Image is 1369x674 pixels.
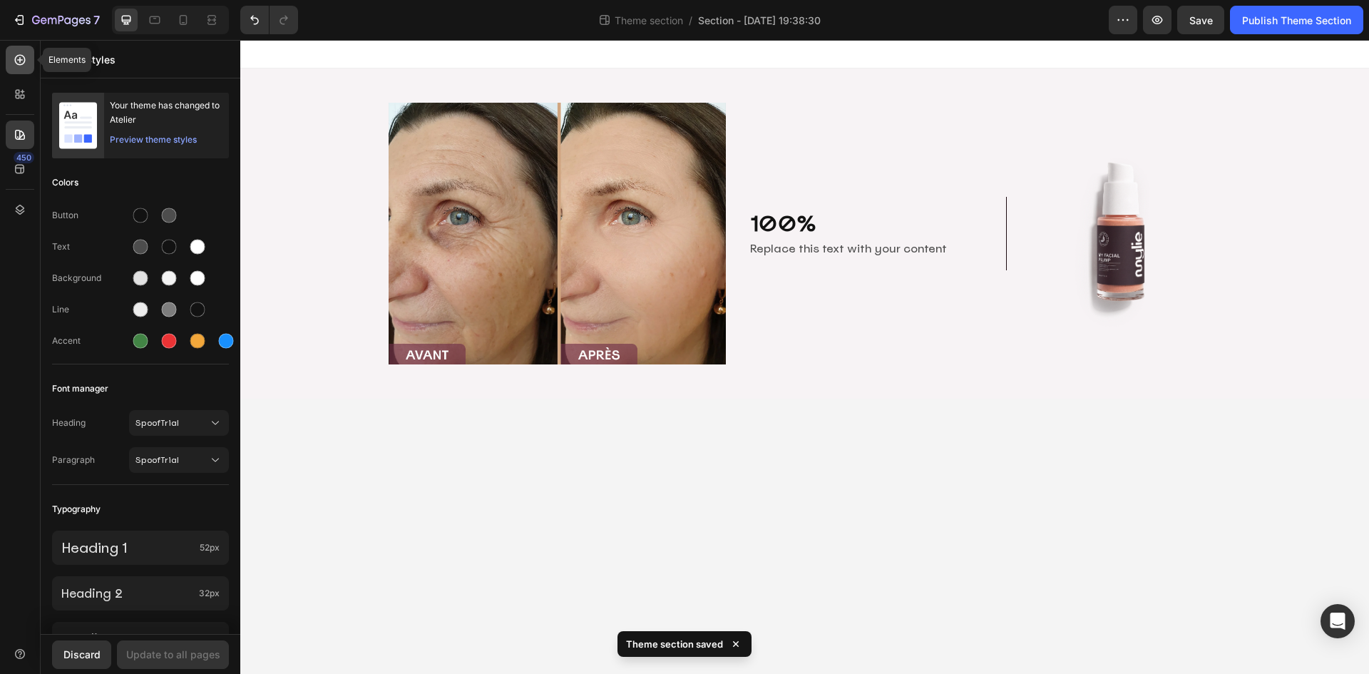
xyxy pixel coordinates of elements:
iframe: Design area [240,40,1369,674]
p: Heading 3 [61,630,195,647]
span: Paragraph [52,454,129,466]
p: Heading 2 [61,586,193,601]
p: Global Styles [52,52,229,67]
p: 7 [93,11,100,29]
div: Text [52,240,129,253]
p: Heading 1 [61,538,194,557]
div: Line [52,303,129,316]
p: Theme section saved [626,637,723,651]
h2: Rich Text Editor. Editing area: main [508,168,755,199]
button: Discard [52,640,111,669]
span: Heading [52,417,129,429]
span: Font manager [52,380,108,397]
button: SpoofTrial [129,410,229,436]
button: 7 [6,6,106,34]
div: Open Intercom Messenger [1321,604,1355,638]
div: 450 [14,152,34,163]
div: Background [52,272,129,285]
span: Section - [DATE] 19:38:30 [698,13,821,28]
button: Update to all pages [117,640,229,669]
span: 32px [199,587,220,600]
div: Replace this text with your content [508,199,755,219]
span: Theme section [612,13,686,28]
span: Colors [52,174,78,191]
span: 52px [200,541,220,554]
span: 41px [200,633,220,645]
span: SpoofTrial [135,454,208,466]
div: Button [52,209,129,222]
button: Save [1177,6,1224,34]
div: Your theme has changed to Atelier [110,98,223,127]
span: Save [1189,14,1213,26]
button: SpoofTrial [129,447,229,473]
div: Discard [63,647,101,662]
div: Publish Theme Section [1242,13,1351,28]
span: / [689,13,692,28]
div: Undo/Redo [240,6,298,34]
div: Accent [52,335,129,347]
div: Preview theme styles [110,133,197,147]
button: Publish Theme Section [1230,6,1363,34]
p: 100% [510,170,754,198]
span: Typography [52,501,101,518]
img: gempages_575662355329843743-e54bf9b2-daed-4311-bb3f-907523120aa5.png [789,96,969,292]
span: SpoofTrial [135,417,208,429]
div: Update to all pages [126,647,220,662]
